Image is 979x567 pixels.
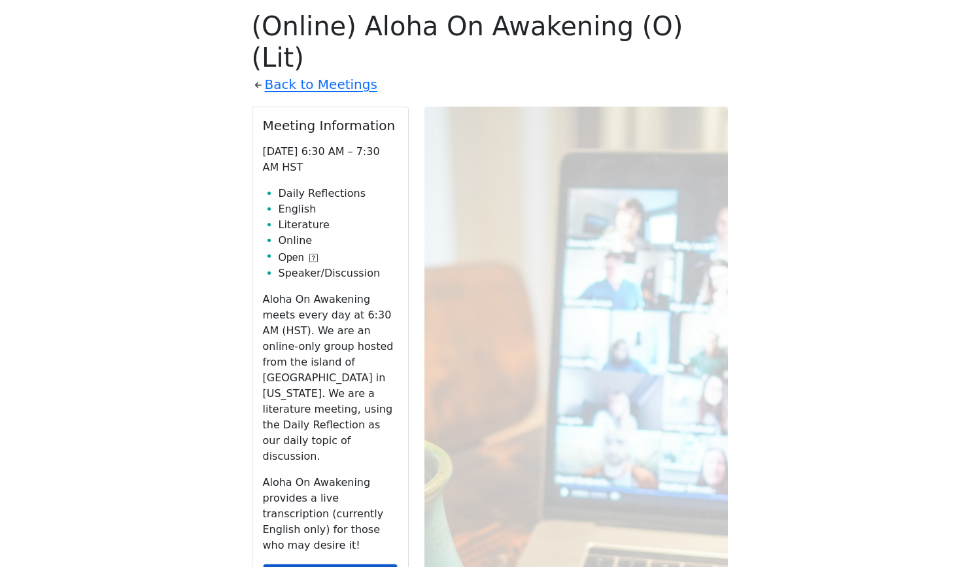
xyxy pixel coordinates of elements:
li: English [279,201,398,217]
li: Speaker/Discussion [279,266,398,281]
span: Open [279,250,304,266]
li: Online [279,233,398,249]
h1: (Online) Aloha On Awakening (O)(Lit) [252,10,728,73]
li: Daily Reflections [279,186,398,201]
p: Aloha On Awakening provides a live transcription (currently English only) for those who may desir... [263,475,398,553]
button: Open [279,250,318,266]
li: Literature [279,217,398,233]
p: Aloha On Awakening meets every day at 6:30 AM (HST). We are an online-only group hosted from the ... [263,292,398,464]
a: Back to Meetings [265,73,377,96]
h2: Meeting Information [263,118,398,133]
p: [DATE] 6:30 AM – 7:30 AM HST [263,144,398,175]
